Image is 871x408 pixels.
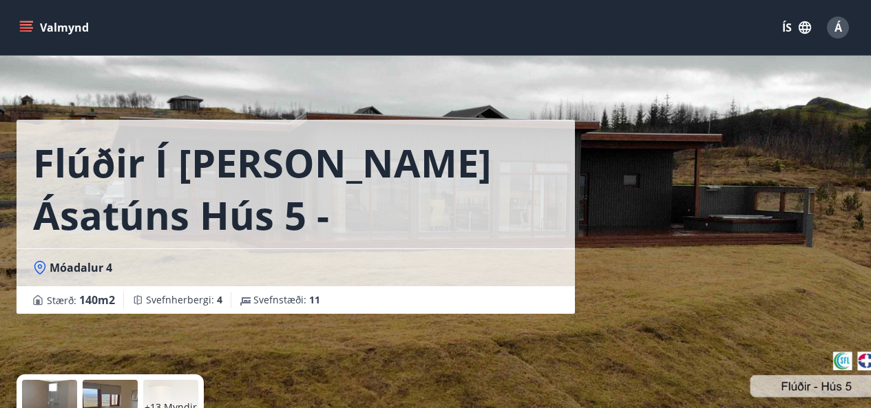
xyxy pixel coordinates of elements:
span: Á [835,20,842,35]
span: 11 [309,293,320,306]
button: ÍS [775,15,819,40]
span: 4 [217,293,222,306]
span: Svefnherbergi : [146,293,222,307]
span: Stærð : [47,292,115,308]
h1: Flúðir í [PERSON_NAME] Ásatúns hús 5 - [GEOGRAPHIC_DATA] 4 [33,136,558,241]
span: Svefnstæði : [253,293,320,307]
button: menu [17,15,94,40]
button: Á [821,11,854,44]
span: Móadalur 4 [50,260,112,275]
span: 140 m2 [79,292,115,308]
